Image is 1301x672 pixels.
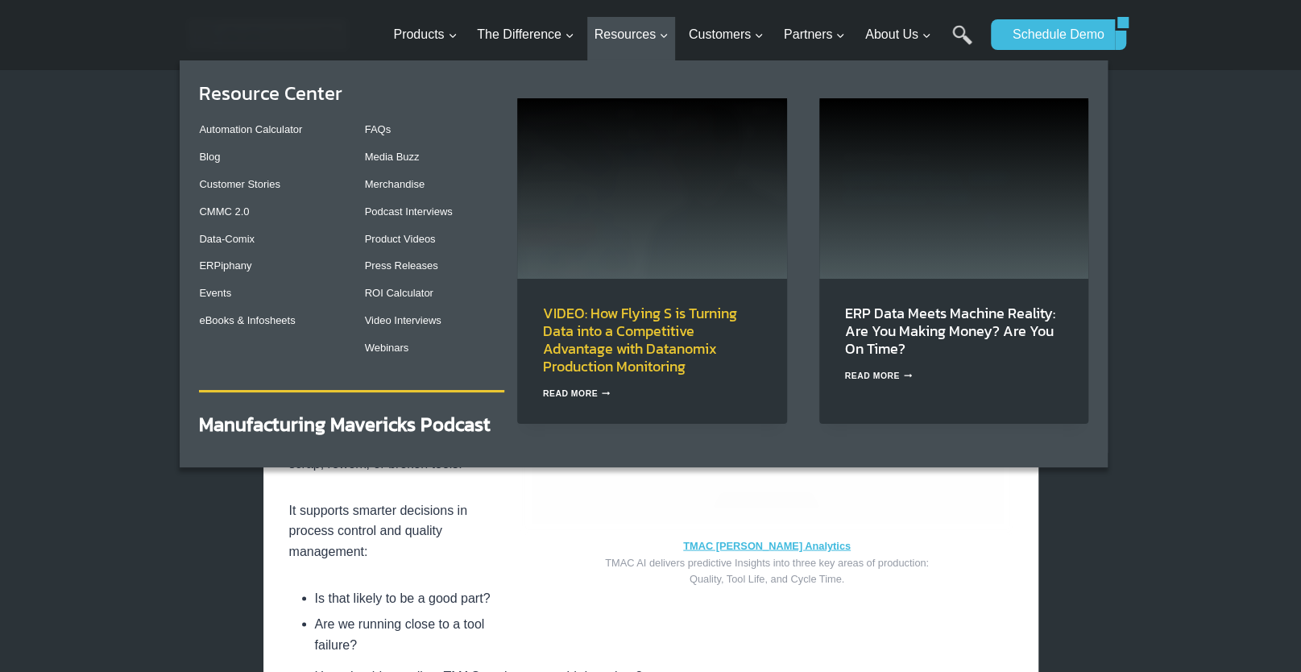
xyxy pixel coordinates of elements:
[543,302,737,377] a: VIDEO: How Flying S is Turning Data into a Competitive Advantage with Datanomix Production Monito...
[199,178,280,190] a: Customer Stories
[199,79,342,107] a: Resource Center
[689,24,764,45] span: Customers
[199,233,255,245] a: Data-Comix
[543,389,611,398] a: Read More
[819,98,1089,278] img: How the Datanomix Universal ERP Connector Transforms Job Performance & ERP Insights
[199,314,295,326] a: eBooks & Infosheets
[365,205,453,218] a: Podcast Interviews
[199,123,302,135] a: Automation Calculator
[991,19,1115,50] a: Schedule Demo
[517,98,787,278] img: VIDEO: How Flying S is Turning Data into a Competitive Advantage with Datanomix Production Monito...
[365,287,433,299] a: ROI Calculator
[865,24,931,45] span: About Us
[365,259,438,272] a: Press Releases
[365,314,441,326] a: Video Interviews
[289,500,1013,562] p: It supports smarter decisions in process control and quality management:
[199,151,220,163] a: Blog
[365,123,392,135] a: FAQs
[187,19,348,51] img: Datanomix
[393,24,457,45] span: Products
[199,205,249,218] a: CMMC 2.0
[845,302,1055,359] a: ERP Data Meets Machine Reality: Are You Making Money? Are You On Time?
[784,24,845,45] span: Partners
[845,371,913,380] a: Read More
[199,410,490,438] a: Manufacturing Mavericks Podcast
[365,233,436,245] a: Product Videos
[952,25,972,61] a: Search
[387,9,983,61] nav: Primary Navigation
[199,287,231,299] a: Events
[365,178,425,190] a: Merchandise
[477,24,574,45] span: The Difference
[199,259,251,272] a: ERPiphany
[365,342,409,354] a: Webinars
[595,24,669,45] span: Resources
[365,151,420,163] a: Media Buzz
